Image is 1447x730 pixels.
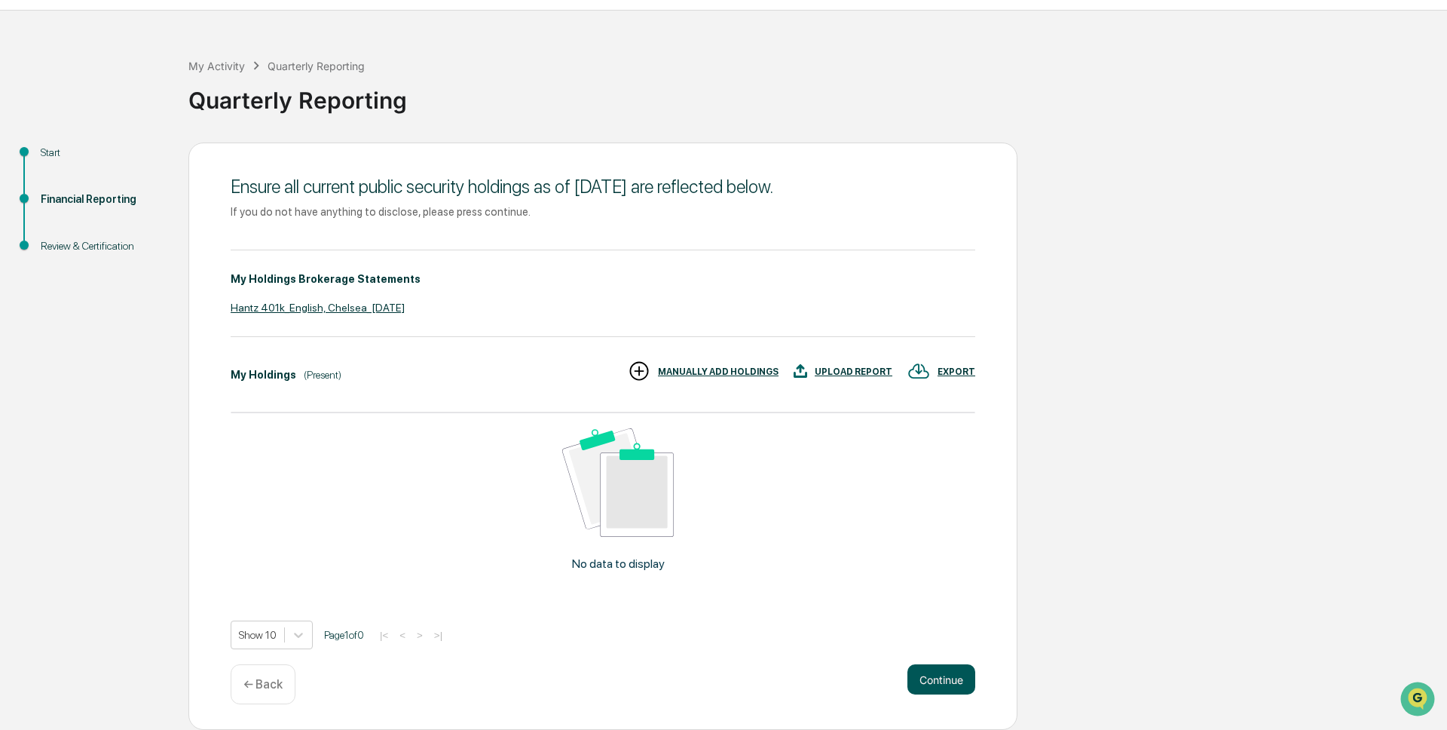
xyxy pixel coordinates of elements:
a: 🗄️Attestations [103,262,193,289]
div: Past conversations [15,167,101,179]
span: Page 1 of 0 [324,629,364,641]
a: Powered byPylon [106,333,182,345]
div: Start [41,145,164,161]
div: MANUALLY ADD HOLDINGS [658,367,779,377]
button: |< [375,629,393,642]
div: Start new chat [51,115,247,130]
span: Preclearance [30,268,97,283]
iframe: Open customer support [1399,680,1439,721]
span: [PERSON_NAME] [47,205,122,217]
button: > [412,629,427,642]
div: 🖐️ [15,269,27,281]
div: Quarterly Reporting [268,60,365,72]
img: Cameron Burns [15,191,39,215]
div: Hantz 401k_English, Chelsea_[DATE] [231,302,975,314]
div: Financial Reporting [41,192,164,207]
span: • [125,205,130,217]
div: My Holdings [231,369,296,381]
img: 1746055101610-c473b297-6a78-478c-a979-82029cc54cd1 [15,115,42,143]
div: 🔎 [15,298,27,310]
button: Start new chat [256,120,274,138]
div: If you do not have anything to disclose, please press continue. [231,205,975,218]
a: 🖐️Preclearance [9,262,103,289]
img: MANUALLY ADD HOLDINGS [628,360,650,382]
div: Quarterly Reporting [188,75,1439,114]
img: 1746055101610-c473b297-6a78-478c-a979-82029cc54cd1 [30,206,42,218]
img: EXPORT [907,360,930,382]
button: Continue [907,664,975,695]
div: 🗄️ [109,269,121,281]
p: No data to display [572,557,665,571]
button: < [395,629,410,642]
p: How can we help? [15,32,274,56]
span: Data Lookup [30,296,95,311]
a: 🔎Data Lookup [9,290,101,317]
span: Attestations [124,268,187,283]
div: We're available if you need us! [51,130,191,143]
img: UPLOAD REPORT [794,360,807,382]
div: My Holdings Brokerage Statements [231,273,421,285]
div: UPLOAD REPORT [815,367,892,377]
div: Ensure all current public security holdings as of [DATE] are reflected below. [231,176,975,198]
p: ← Back [243,677,283,692]
div: (Present) [304,369,341,381]
span: Pylon [150,333,182,345]
button: See all [234,164,274,182]
div: EXPORT [938,367,975,377]
div: My Activity [188,60,245,72]
button: >| [430,629,447,642]
div: Review & Certification [41,238,164,254]
img: No data [562,428,674,538]
span: [DATE] [133,205,164,217]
